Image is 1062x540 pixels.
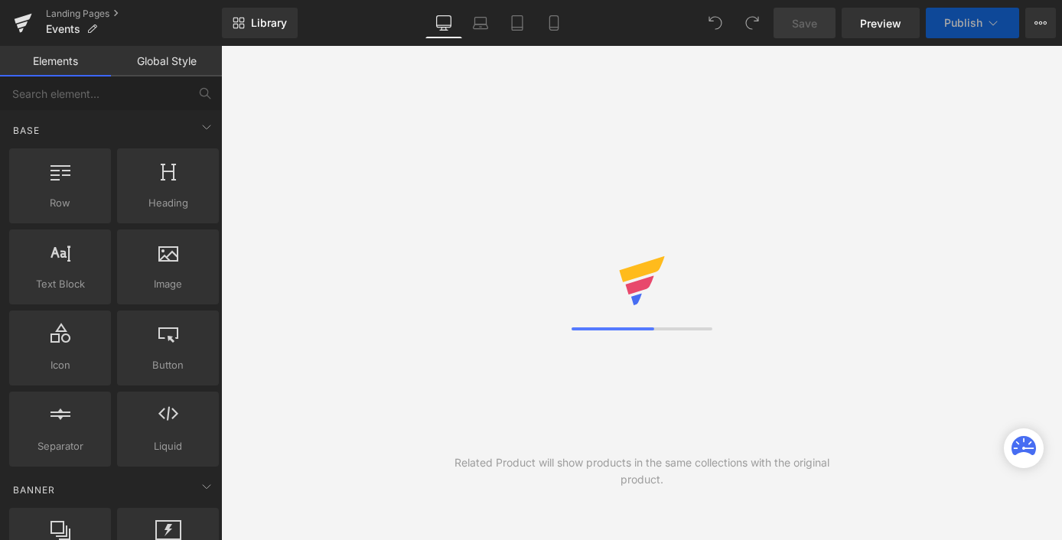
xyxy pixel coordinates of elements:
[926,8,1019,38] button: Publish
[14,195,106,211] span: Row
[14,438,106,454] span: Separator
[944,17,982,29] span: Publish
[46,23,80,35] span: Events
[122,357,214,373] span: Button
[499,8,536,38] a: Tablet
[14,276,106,292] span: Text Block
[536,8,572,38] a: Mobile
[700,8,731,38] button: Undo
[111,46,222,76] a: Global Style
[462,8,499,38] a: Laptop
[1025,8,1056,38] button: More
[737,8,767,38] button: Redo
[46,8,222,20] a: Landing Pages
[222,8,298,38] a: New Library
[425,8,462,38] a: Desktop
[251,16,287,30] span: Library
[122,195,214,211] span: Heading
[11,483,57,497] span: Banner
[860,15,901,31] span: Preview
[14,357,106,373] span: Icon
[792,15,817,31] span: Save
[11,123,41,138] span: Base
[122,276,214,292] span: Image
[122,438,214,454] span: Liquid
[842,8,920,38] a: Preview
[432,454,852,488] div: Related Product will show products in the same collections with the original product.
